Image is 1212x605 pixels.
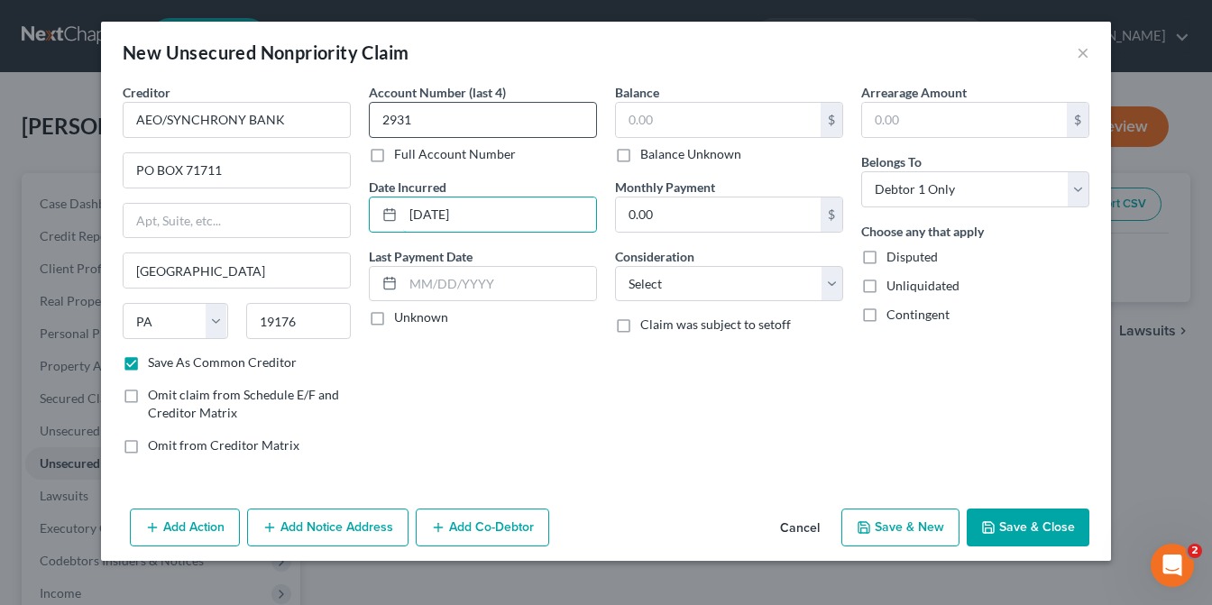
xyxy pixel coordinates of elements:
input: XXXX [369,102,597,138]
div: $ [821,103,842,137]
span: 2 [1188,544,1202,558]
label: Balance [615,83,659,102]
span: Contingent [886,307,950,322]
input: Enter zip... [246,303,352,339]
label: Full Account Number [394,145,516,163]
span: Belongs To [861,154,922,170]
label: Unknown [394,308,448,326]
button: Add Co-Debtor [416,509,549,546]
input: Apt, Suite, etc... [124,204,350,238]
div: New Unsecured Nonpriority Claim [123,40,409,65]
label: Account Number (last 4) [369,83,506,102]
input: 0.00 [616,197,821,232]
input: Search creditor by name... [123,102,351,138]
span: Disputed [886,249,938,264]
label: Choose any that apply [861,222,984,241]
label: Balance Unknown [640,145,741,163]
button: Save & Close [967,509,1089,546]
span: Claim was subject to setoff [640,316,791,332]
input: 0.00 [616,103,821,137]
button: Add Notice Address [247,509,409,546]
input: 0.00 [862,103,1067,137]
span: Creditor [123,85,170,100]
label: Last Payment Date [369,247,473,266]
iframe: Intercom live chat [1151,544,1194,587]
label: Arrearage Amount [861,83,967,102]
div: $ [1067,103,1088,137]
label: Save As Common Creditor [148,353,297,371]
label: Date Incurred [369,178,446,197]
div: $ [821,197,842,232]
button: Save & New [841,509,959,546]
span: Unliquidated [886,278,959,293]
input: MM/DD/YYYY [403,267,596,301]
span: Omit from Creditor Matrix [148,437,299,453]
button: × [1077,41,1089,63]
label: Monthly Payment [615,178,715,197]
button: Cancel [766,510,834,546]
span: Omit claim from Schedule E/F and Creditor Matrix [148,387,339,420]
input: Enter address... [124,153,350,188]
input: Enter city... [124,253,350,288]
label: Consideration [615,247,694,266]
input: MM/DD/YYYY [403,197,596,232]
button: Add Action [130,509,240,546]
